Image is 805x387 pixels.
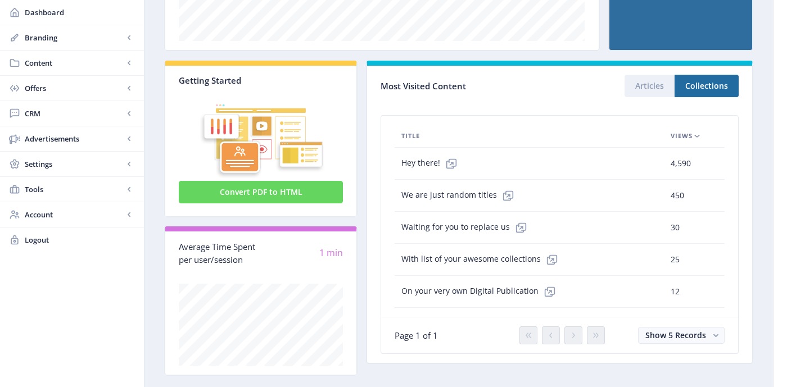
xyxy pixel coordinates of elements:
span: Tools [25,184,124,195]
span: Advertisements [25,133,124,144]
div: 1 min [261,247,343,259]
img: graphic [179,86,343,179]
button: Articles [625,75,675,97]
span: Content [25,57,124,69]
div: Most Visited Content [381,78,559,95]
span: Offers [25,83,124,94]
span: CRM [25,108,124,119]
button: Collections [675,75,739,97]
span: 30 [671,221,680,234]
span: 12 [671,285,680,298]
span: Branding [25,32,124,43]
span: We are just random titles [401,184,519,207]
span: With list of your awesome collections [401,248,563,271]
span: Account [25,209,124,220]
button: Convert PDF to HTML [179,181,343,203]
span: 25 [671,253,680,266]
span: Views [671,129,693,143]
span: Logout [25,234,135,245]
span: Title [401,129,420,143]
div: Average Time Spent per user/session [179,240,261,266]
span: Settings [25,158,124,170]
span: 450 [671,189,684,202]
span: On your very own Digital Publication [401,280,561,303]
div: Getting Started [179,75,343,86]
span: Waiting for you to replace us [401,216,532,239]
button: Show 5 Records [638,327,725,344]
span: 4,590 [671,157,691,170]
span: Dashboard [25,7,135,18]
span: Page 1 of 1 [395,330,438,341]
span: Show 5 Records [645,330,706,340]
span: Hey there! [401,152,463,175]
